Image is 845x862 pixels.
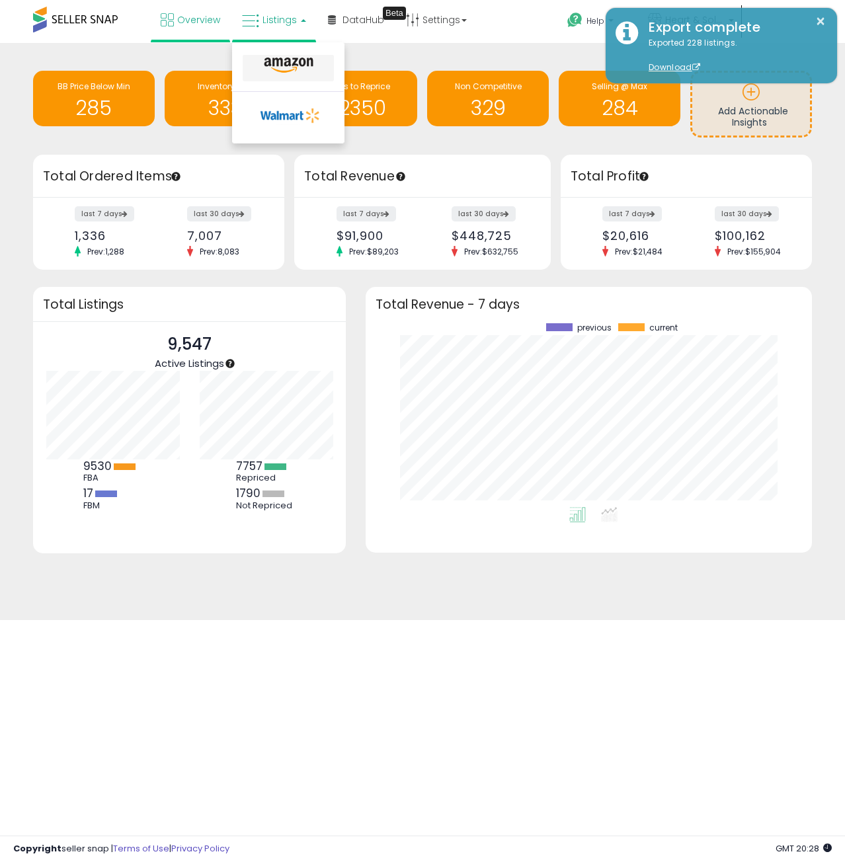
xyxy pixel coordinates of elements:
h1: 329 [434,97,542,119]
label: last 7 days [337,206,396,221]
label: last 30 days [187,206,251,221]
span: Listings [262,13,297,26]
b: 7757 [236,458,262,474]
h3: Total Ordered Items [43,167,274,186]
div: 1,336 [75,229,149,243]
span: Prev: 1,288 [81,246,131,257]
div: 7,007 [187,229,261,243]
div: FBM [83,500,143,511]
span: Prev: 8,083 [193,246,246,257]
a: Needs to Reprice 22350 [296,71,418,126]
div: Tooltip anchor [224,358,236,370]
div: Tooltip anchor [170,171,182,182]
span: Prev: $89,203 [342,246,405,257]
span: DataHub [342,13,384,26]
button: × [815,13,826,30]
div: Not Repriced [236,500,296,511]
span: BB Price Below Min [58,81,130,92]
h1: 333 [171,97,280,119]
div: $448,725 [452,229,528,243]
a: Add Actionable Insights [692,73,810,136]
span: Selling @ Max [592,81,647,92]
h1: 284 [565,97,674,119]
h3: Total Revenue [304,167,541,186]
div: $91,900 [337,229,413,243]
div: Tooltip anchor [383,7,406,20]
label: last 30 days [715,206,779,221]
span: Active Listings [155,356,224,370]
span: previous [577,323,612,333]
b: 1790 [236,485,261,501]
label: last 7 days [75,206,134,221]
h1: 22350 [303,97,411,119]
a: Download [649,61,700,73]
span: Help [586,15,604,26]
label: last 30 days [452,206,516,221]
b: 17 [83,485,93,501]
div: $20,616 [602,229,676,243]
a: Non Competitive 329 [427,71,549,126]
a: Help [557,2,636,43]
div: Repriced [236,473,296,483]
div: $100,162 [715,229,789,243]
b: 9530 [83,458,112,474]
div: FBA [83,473,143,483]
span: Overview [177,13,220,26]
h3: Total Profit [571,167,802,186]
div: Exported 228 listings. [639,37,827,74]
span: Prev: $155,904 [721,246,787,257]
a: Selling @ Max 284 [559,71,680,126]
span: Inventory Age [198,81,253,92]
a: Inventory Age 333 [165,71,286,126]
span: current [649,323,678,333]
span: Prev: $21,484 [608,246,669,257]
span: Needs to Reprice [323,81,390,92]
div: Export complete [639,18,827,37]
span: Prev: $632,755 [458,246,525,257]
div: Tooltip anchor [638,171,650,182]
div: Tooltip anchor [395,171,407,182]
h3: Total Revenue - 7 days [376,299,802,309]
span: Non Competitive [455,81,522,92]
h3: Total Listings [43,299,336,309]
a: BB Price Below Min 285 [33,71,155,126]
span: Add Actionable Insights [718,104,788,130]
label: last 7 days [602,206,662,221]
p: 9,547 [155,332,224,357]
h1: 285 [40,97,148,119]
i: Get Help [567,12,583,28]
